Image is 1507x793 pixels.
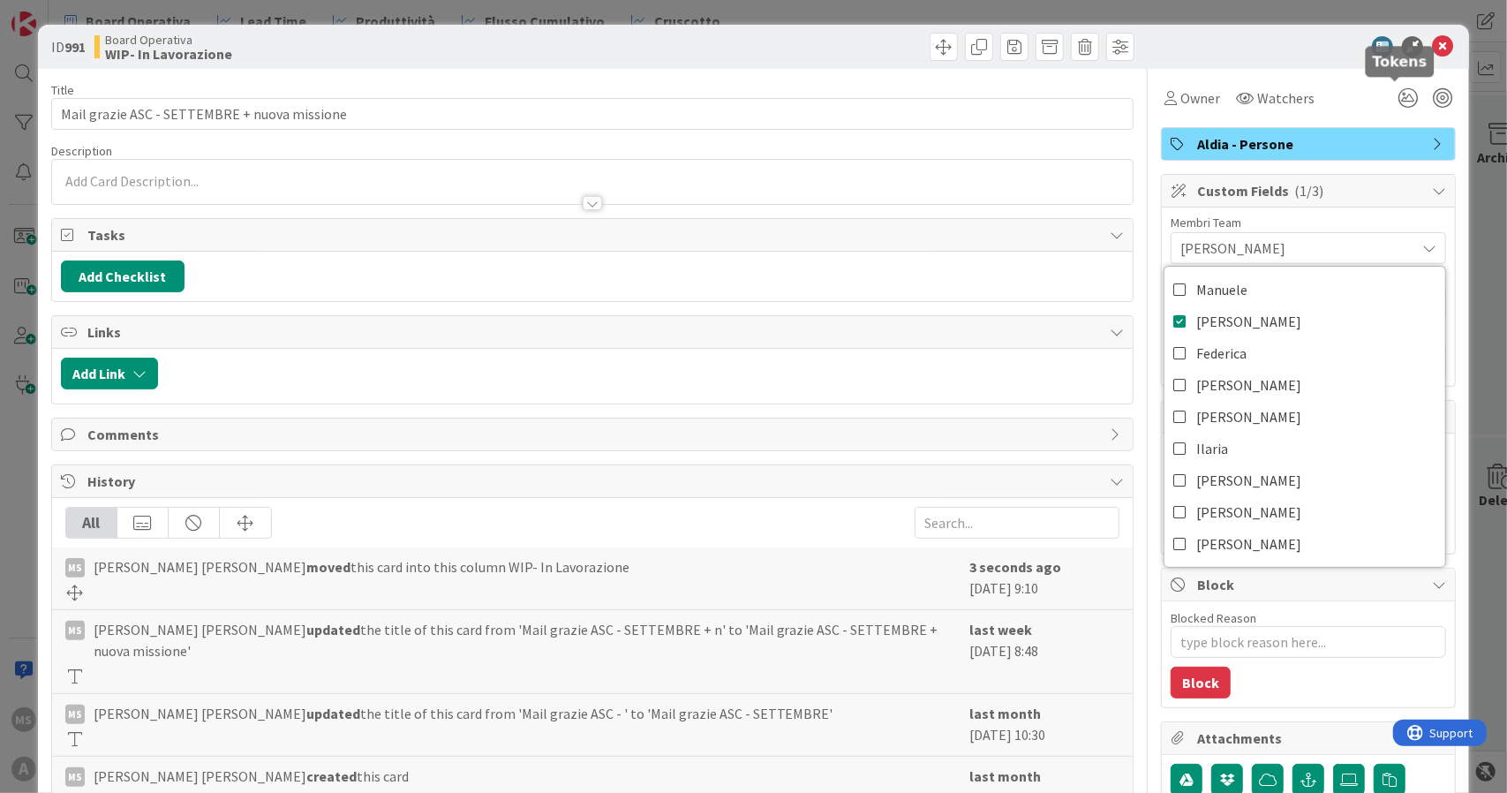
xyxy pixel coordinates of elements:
[94,556,629,578] span: [PERSON_NAME] [PERSON_NAME] this card into this column WIP- In Lavorazione
[1196,340,1247,366] span: Federica
[1180,238,1415,259] span: [PERSON_NAME]
[51,98,1134,130] input: type card name here...
[1196,308,1301,335] span: [PERSON_NAME]
[969,619,1119,684] div: [DATE] 8:48
[1294,182,1323,200] span: ( 1/3 )
[66,508,117,538] div: All
[969,558,1061,576] b: 3 seconds ago
[61,261,185,292] button: Add Checklist
[1197,728,1423,749] span: Attachments
[1373,53,1428,70] h5: Tokens
[306,705,360,722] b: updated
[969,621,1032,638] b: last week
[1180,87,1220,109] span: Owner
[915,507,1119,539] input: Search...
[94,766,409,787] span: [PERSON_NAME] [PERSON_NAME] this card
[1171,216,1446,229] div: Membri Team
[1197,133,1423,155] span: Aldia - Persone
[37,3,80,24] span: Support
[94,703,833,724] span: [PERSON_NAME] [PERSON_NAME] the title of this card from 'Mail grazie ASC - ' to 'Mail grazie ASC ...
[1164,496,1445,528] a: [PERSON_NAME]
[1197,180,1423,201] span: Custom Fields
[1196,531,1301,557] span: [PERSON_NAME]
[51,36,86,57] span: ID
[65,558,85,578] div: MS
[51,143,112,159] span: Description
[105,47,232,61] b: WIP- In Lavorazione
[1196,372,1301,398] span: [PERSON_NAME]
[1196,435,1228,462] span: Ilaria
[969,767,1041,785] b: last month
[1196,499,1301,525] span: [PERSON_NAME]
[94,619,961,661] span: [PERSON_NAME] [PERSON_NAME] the title of this card from 'Mail grazie ASC - SETTEMBRE + n' to 'Mai...
[1164,369,1445,401] a: [PERSON_NAME]
[1164,528,1445,560] a: [PERSON_NAME]
[61,358,158,389] button: Add Link
[1164,464,1445,496] a: [PERSON_NAME]
[1164,306,1445,337] a: [PERSON_NAME]
[969,703,1119,747] div: [DATE] 10:30
[1164,433,1445,464] a: Ilaria
[87,424,1102,445] span: Comments
[105,33,232,47] span: Board Operativa
[65,767,85,787] div: MS
[969,705,1041,722] b: last month
[1197,574,1423,595] span: Block
[65,621,85,640] div: MS
[87,471,1102,492] span: History
[1164,401,1445,433] a: [PERSON_NAME]
[1257,87,1315,109] span: Watchers
[1171,667,1231,699] button: Block
[65,705,85,724] div: MS
[87,321,1102,343] span: Links
[1164,274,1445,306] a: Manuele
[969,556,1119,600] div: [DATE] 9:10
[1196,404,1301,430] span: [PERSON_NAME]
[1164,337,1445,369] a: Federica
[306,767,357,785] b: created
[87,224,1102,245] span: Tasks
[306,558,350,576] b: moved
[306,621,360,638] b: updated
[64,38,86,56] b: 991
[1196,467,1301,494] span: [PERSON_NAME]
[51,82,74,98] label: Title
[1171,610,1256,626] label: Blocked Reason
[1196,276,1247,303] span: Manuele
